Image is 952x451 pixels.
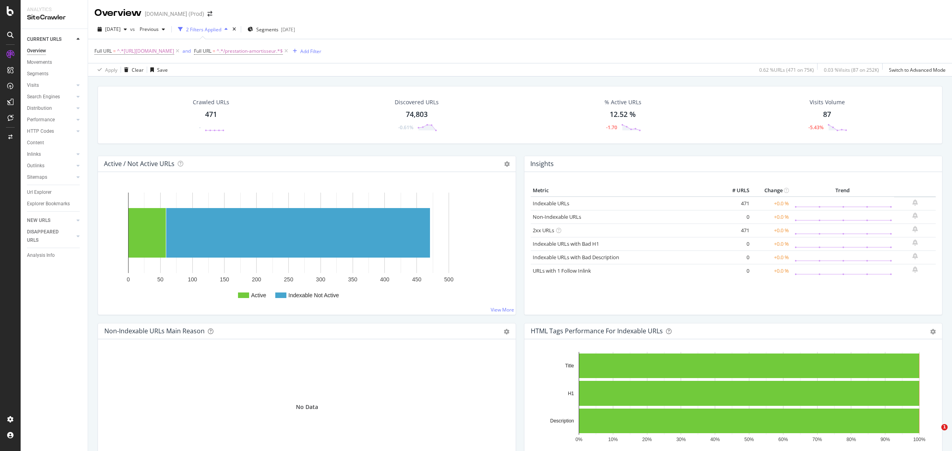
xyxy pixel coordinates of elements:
text: 10% [608,437,618,442]
div: 12.52 % [610,109,636,120]
a: Indexable URLs with Bad H1 [533,240,599,247]
div: 74,803 [406,109,428,120]
td: +0.0 % [751,264,791,277]
a: Inlinks [27,150,74,159]
text: H1 [568,391,574,396]
div: gear [930,329,936,334]
div: SiteCrawler [27,13,81,22]
div: Inlinks [27,150,41,159]
th: Trend [791,185,894,197]
td: +0.0 % [751,197,791,210]
div: bell-plus [912,266,918,273]
button: 2 Filters Applied [175,23,231,36]
div: Switch to Advanced Mode [889,67,946,73]
text: 80% [846,437,856,442]
div: Movements [27,58,52,67]
th: # URLS [720,185,751,197]
button: Save [147,63,168,76]
a: URLs with 1 Follow Inlink [533,267,591,274]
span: ^.*/prestation-amortisseur.*$ [217,46,283,57]
div: NEW URLS [27,216,50,225]
text: 70% [812,437,822,442]
a: Visits [27,81,74,90]
a: View More [491,306,514,313]
div: Apply [105,67,117,73]
text: 40% [710,437,720,442]
span: Segments [256,26,278,33]
button: Previous [136,23,168,36]
span: 2025 Sep. 10th [105,26,121,32]
span: 1 [941,424,948,430]
a: Search Engines [27,93,74,101]
div: -0.61% [398,124,413,131]
div: Sitemaps [27,173,47,182]
div: Clear [132,67,144,73]
div: HTTP Codes [27,127,54,136]
text: 400 [380,276,390,283]
div: bell-plus [912,239,918,246]
text: Active [251,292,266,298]
td: +0.0 % [751,250,791,264]
text: 0% [576,437,583,442]
a: HTTP Codes [27,127,74,136]
text: 350 [348,276,357,283]
div: Analysis Info [27,251,55,260]
td: 0 [720,264,751,277]
div: Search Engines [27,93,60,101]
div: Visits Volume [810,98,845,106]
button: Segments[DATE] [244,23,298,36]
a: Analysis Info [27,251,82,260]
div: -5.43% [808,124,823,131]
a: Indexable URLs [533,200,569,207]
a: Content [27,139,82,147]
div: and [182,48,191,54]
th: Change [751,185,791,197]
h4: Insights [530,159,554,169]
text: 90% [881,437,890,442]
div: A chart. [531,352,932,444]
button: Add Filter [290,46,321,56]
a: Movements [27,58,82,67]
text: 150 [220,276,229,283]
div: 87 [823,109,831,120]
text: 30% [676,437,686,442]
span: ^.*[URL][DOMAIN_NAME] [117,46,174,57]
div: times [231,25,238,33]
text: 60% [778,437,788,442]
div: Overview [27,47,46,55]
span: = [213,48,215,54]
button: [DATE] [94,23,130,36]
div: bell-plus [912,226,918,232]
div: Performance [27,116,55,124]
button: and [182,47,191,55]
div: No Data [296,403,318,411]
text: Title [565,363,574,369]
div: Segments [27,70,48,78]
td: 471 [720,197,751,210]
text: 250 [284,276,294,283]
span: Previous [136,26,159,32]
td: 471 [720,224,751,237]
text: 450 [412,276,422,283]
div: Distribution [27,104,52,113]
text: 50 [157,276,164,283]
div: - [199,124,201,131]
td: +0.0 % [751,224,791,237]
text: 20% [642,437,652,442]
a: Performance [27,116,74,124]
div: Add Filter [300,48,321,55]
text: 0 [127,276,130,283]
a: Distribution [27,104,74,113]
text: 100 [188,276,197,283]
iframe: Intercom live chat [925,424,944,443]
div: Analytics [27,6,81,13]
text: 300 [316,276,326,283]
td: 0 [720,237,751,250]
div: DISAPPEARED URLS [27,228,67,245]
div: gear [504,329,509,334]
div: Outlinks [27,162,44,170]
div: Discovered URLs [395,98,439,106]
text: 500 [444,276,454,283]
a: Non-Indexable URLs [533,213,581,220]
span: Full URL [94,48,112,54]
